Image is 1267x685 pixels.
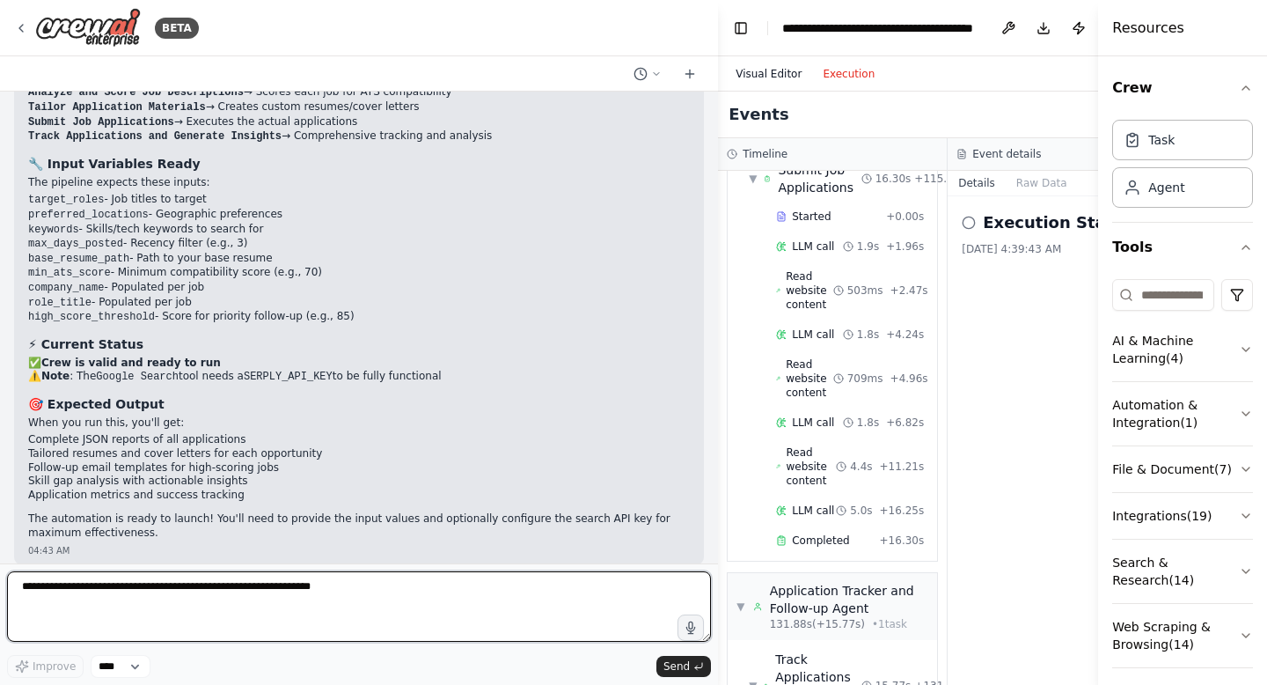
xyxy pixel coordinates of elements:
p: ✅ ⚠️ : The tool needs a to be fully functional [28,357,690,385]
li: Skill gap analysis with actionable insights [28,475,690,489]
li: - Recency filter (e.g., 3) [28,237,690,252]
code: SERPLY_API_KEY [244,371,333,383]
li: Application metrics and success tracking [28,489,690,503]
li: Complete JSON reports of all applications [28,433,690,447]
button: Crew [1112,63,1253,113]
p: The pipeline expects these inputs: [28,176,690,190]
code: Tailor Application Materials [28,101,206,114]
button: Search & Research(14) [1112,540,1253,603]
span: Improve [33,659,76,674]
button: Click to speak your automation idea [677,615,704,641]
h2: Execution Started [983,210,1143,235]
code: Track Applications and Generate Insights [28,130,282,143]
button: File & Document(7) [1112,446,1253,492]
h3: Event details [972,147,1041,161]
strong: Note [41,370,70,382]
strong: ⚡ Current Status [28,337,143,351]
button: Raw Data [1006,171,1078,195]
li: → Creates custom resumes/cover letters [28,100,690,115]
li: - Path to your base resume [28,252,690,267]
span: Send [663,659,690,674]
div: Task [1148,131,1175,149]
div: Tools [1112,272,1253,682]
button: Web Scraping & Browsing(14) [1112,604,1253,667]
span: Read website content [786,446,836,488]
span: LLM call [792,239,834,254]
span: LLM call [792,416,834,430]
code: target_roles [28,194,104,206]
code: high_score_threshold [28,311,155,323]
li: Follow-up email templates for high-scoring jobs [28,461,690,475]
code: preferred_locations [28,209,149,221]
span: + 11.21s [880,460,925,474]
img: Logo [35,8,141,48]
p: When you run this, you'll get: [28,416,690,431]
div: 04:43 AM [28,544,690,557]
span: 4.4s [850,460,872,474]
nav: breadcrumb [782,19,980,37]
button: Start a new chat [676,63,704,85]
button: Switch to previous chat [626,63,669,85]
div: BETA [155,18,199,39]
span: 1.8s [857,328,879,342]
button: Hide left sidebar [729,16,753,41]
code: Submit Job Applications [28,116,174,129]
span: 131.88s (+15.77s) [770,617,865,631]
p: The automation is ready to launch! You'll need to provide the input values and optionally configu... [28,512,690,540]
span: + 0.00s [886,210,924,224]
code: company_name [28,282,104,294]
li: - Geographic preferences [28,208,690,223]
span: 709ms [847,372,883,386]
div: [DATE] 4:39:43 AM [962,242,1163,256]
button: Integrations(19) [1112,493,1253,539]
li: - Score for priority follow-up (e.g., 85) [28,310,690,325]
button: Improve [7,655,84,678]
span: + 1.96s [886,239,924,254]
button: Details [948,171,1006,195]
li: → Comprehensive tracking and analysis [28,129,690,144]
li: Tailored resumes and cover letters for each opportunity [28,447,690,461]
div: Submit Job Applications [778,161,861,196]
span: 1.9s [857,239,879,254]
code: role_title [28,297,92,309]
span: + 6.82s [886,416,924,430]
h2: Events [729,102,788,127]
span: ▼ [749,172,757,186]
li: - Populated per job [28,281,690,296]
div: Crew [1112,113,1253,222]
button: Send [656,656,711,677]
li: → Scores each job for ATS compatibility [28,85,690,100]
h3: Timeline [743,147,787,161]
code: keywords [28,224,79,236]
code: Analyze and Score Job Descriptions [28,86,244,99]
span: 1.8s [857,416,879,430]
li: - Skills/tech keywords to search for [28,223,690,238]
span: + 4.24s [886,328,924,342]
span: LLM call [792,328,834,342]
strong: 🔧 Input Variables Ready [28,157,201,171]
code: Google Search [96,371,179,383]
li: → Executes the actual applications [28,115,690,130]
code: base_resume_path [28,253,129,265]
div: Agent [1148,179,1184,196]
span: 16.30s [875,172,912,186]
span: 5.0s [850,504,872,518]
span: Started [792,210,831,224]
span: + 115.58s [914,172,965,186]
span: ▼ [736,600,744,614]
button: Execution [812,63,885,85]
span: • 1 task [872,617,907,631]
button: Tools [1112,223,1253,272]
button: Automation & Integration(1) [1112,382,1253,446]
div: Application Tracker and Follow-up Agent [770,582,928,617]
button: Visual Editor [725,63,812,85]
span: Read website content [786,269,833,312]
code: min_ats_score [28,267,111,279]
span: Completed [792,534,849,548]
strong: Crew is valid and ready to run [41,357,221,369]
li: - Minimum compatibility score (e.g., 70) [28,266,690,281]
code: max_days_posted [28,238,123,250]
li: - Populated per job [28,296,690,311]
button: AI & Machine Learning(4) [1112,318,1253,381]
span: + 4.96s [890,372,928,386]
